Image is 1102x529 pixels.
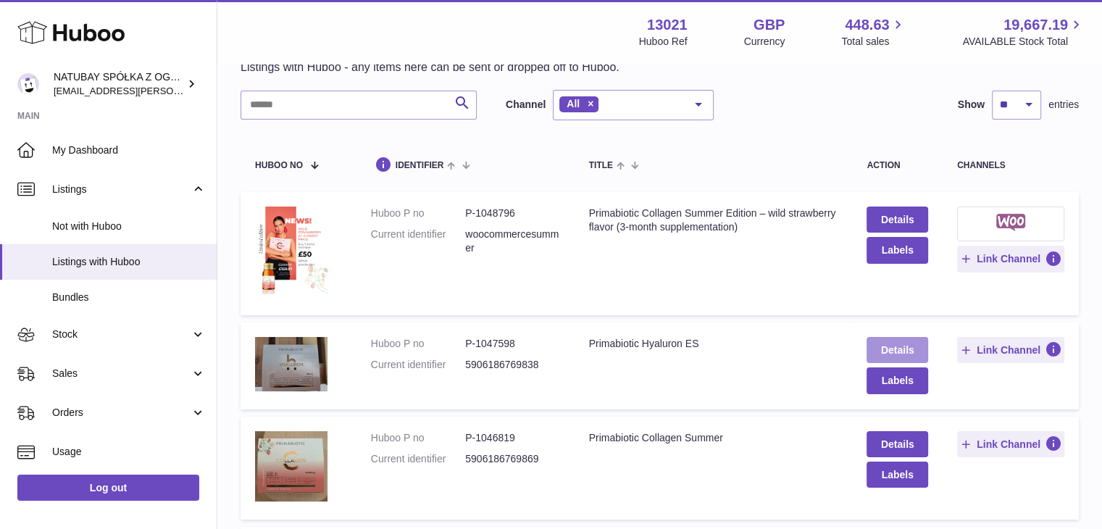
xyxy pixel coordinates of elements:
dd: P-1046819 [465,431,559,445]
strong: GBP [754,15,785,35]
a: Details [867,337,927,363]
span: 19,667.19 [1003,15,1068,35]
p: Listings with Huboo - any items here can be sent or dropped off to Huboo. [241,59,619,75]
div: Currency [744,35,785,49]
span: 448.63 [845,15,889,35]
label: Show [958,98,985,112]
img: woocommerce-small.png [996,214,1026,231]
span: Usage [52,445,206,459]
img: Primabiotic Collagen Summer [255,431,327,501]
div: channels [957,161,1064,170]
span: Huboo no [255,161,303,170]
span: Not with Huboo [52,220,206,233]
div: Primabiotic Collagen Summer Edition – wild strawberry flavor (3-month supplementation) [589,207,838,234]
span: My Dashboard [52,143,206,157]
dd: 5906186769838 [465,358,559,372]
div: Huboo Ref [639,35,688,49]
button: Labels [867,237,927,263]
dt: Huboo P no [371,207,465,220]
span: Link Channel [977,252,1040,265]
span: Listings [52,183,191,196]
span: title [589,161,613,170]
label: Channel [506,98,546,112]
dt: Current identifier [371,228,465,255]
strong: 13021 [647,15,688,35]
img: Primabiotic Hyaluron ES [255,337,327,391]
a: 448.63 Total sales [841,15,906,49]
dd: P-1047598 [465,337,559,351]
dd: 5906186769869 [465,452,559,466]
dd: P-1048796 [465,207,559,220]
dd: woocommercesummer [465,228,559,255]
div: action [867,161,927,170]
span: identifier [396,161,444,170]
span: Link Channel [977,438,1040,451]
button: Link Channel [957,246,1064,272]
a: Details [867,431,927,457]
span: [EMAIL_ADDRESS][PERSON_NAME][DOMAIN_NAME] [54,85,291,96]
span: Orders [52,406,191,420]
div: Primabiotic Hyaluron ES [589,337,838,351]
dt: Huboo P no [371,337,465,351]
span: Bundles [52,291,206,304]
img: Primabiotic Collagen Summer Edition – wild strawberry flavor (3-month supplementation) [255,207,327,297]
span: Total sales [841,35,906,49]
button: Labels [867,462,927,488]
dt: Current identifier [371,452,465,466]
img: kacper.antkowski@natubay.pl [17,73,39,95]
span: Link Channel [977,343,1040,357]
span: All [567,98,580,109]
a: Log out [17,475,199,501]
div: Primabiotic Collagen Summer [589,431,838,445]
span: Stock [52,328,191,341]
span: Listings with Huboo [52,255,206,269]
button: Link Channel [957,337,1064,363]
button: Link Channel [957,431,1064,457]
a: 19,667.19 AVAILABLE Stock Total [962,15,1085,49]
div: NATUBAY SPÓŁKA Z OGRANICZONĄ ODPOWIEDZIALNOŚCIĄ [54,70,184,98]
dt: Huboo P no [371,431,465,445]
span: AVAILABLE Stock Total [962,35,1085,49]
span: entries [1048,98,1079,112]
a: Details [867,207,927,233]
dt: Current identifier [371,358,465,372]
span: Sales [52,367,191,380]
button: Labels [867,367,927,393]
